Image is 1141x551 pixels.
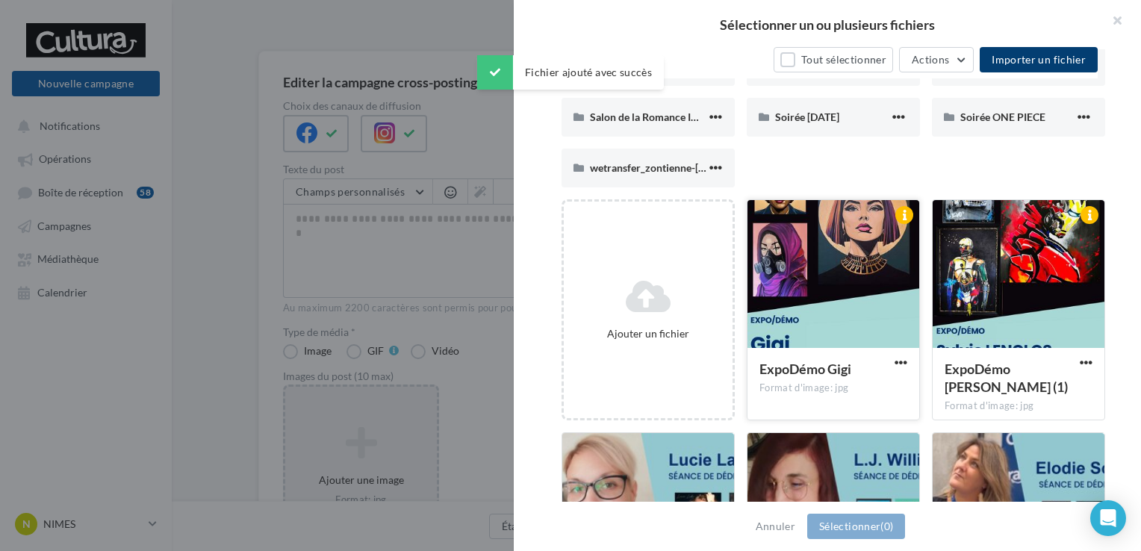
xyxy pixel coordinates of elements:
button: Importer un fichier [980,47,1098,72]
div: Ajouter un fichier [570,326,727,341]
span: Soirée ONE PIECE [960,110,1045,123]
button: Sélectionner(0) [807,514,905,539]
span: ExpoDémo Gigi [759,361,851,377]
button: Actions [899,47,974,72]
div: Fichier ajouté avec succès [477,55,664,90]
button: Tout sélectionner [774,47,893,72]
div: Mes fichiers [582,53,638,68]
button: Annuler [750,517,801,535]
div: Format d'image: jpg [945,399,1092,413]
span: Importer un fichier [992,53,1086,66]
span: Actions [912,53,949,66]
span: Soirée [DATE] [775,110,839,123]
div: Format d'image: jpg [759,382,907,395]
div: Open Intercom Messenger [1090,500,1126,536]
span: (0) [880,520,893,532]
span: wetransfer_zontienne-[DATE]_2024-11-14_1437 [590,161,815,174]
span: ExpoDémo Sylvie LENCLOS (1) [945,361,1068,395]
h2: Sélectionner un ou plusieurs fichiers [538,18,1117,31]
span: Salon de la Romance INSTA [590,110,718,123]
